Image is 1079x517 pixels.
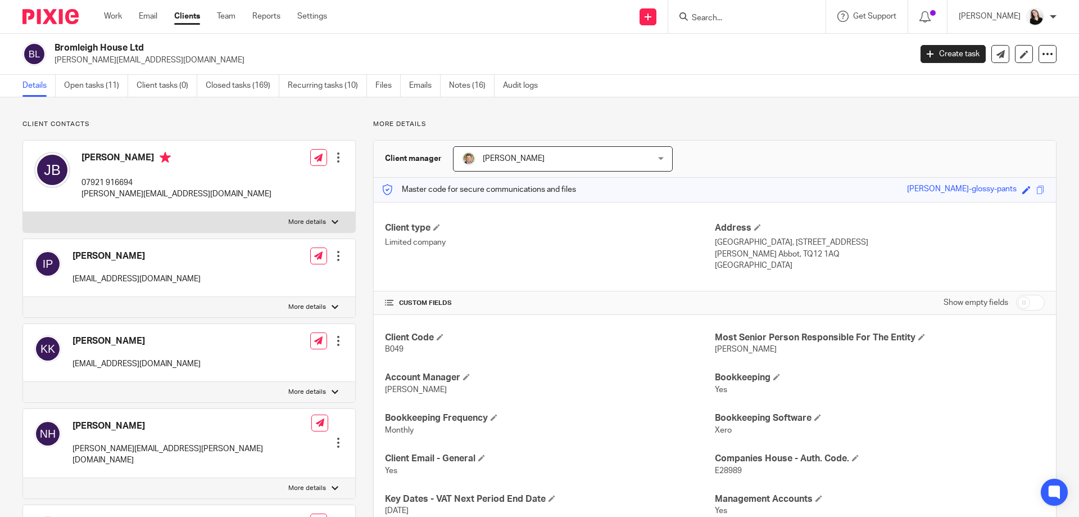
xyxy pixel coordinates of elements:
[373,120,1057,129] p: More details
[34,250,61,277] img: svg%3E
[385,507,409,515] span: [DATE]
[385,493,715,505] h4: Key Dates - VAT Next Period End Date
[72,420,311,432] h4: [PERSON_NAME]
[385,372,715,384] h4: Account Manager
[34,152,70,188] img: svg%3E
[297,11,327,22] a: Settings
[34,335,61,362] img: svg%3E
[288,484,326,493] p: More details
[206,75,279,97] a: Closed tasks (169)
[385,332,715,344] h4: Client Code
[385,345,404,353] span: B049
[385,467,397,475] span: Yes
[715,332,1045,344] h4: Most Senior Person Responsible For The Entity
[22,75,56,97] a: Details
[385,222,715,234] h4: Client type
[72,358,201,370] p: [EMAIL_ADDRESS][DOMAIN_NAME]
[715,249,1045,260] p: [PERSON_NAME] Abbot, TQ12 1AQ
[1026,8,1044,26] img: HR%20Andrew%20Price_Molly_Poppy%20Jakes%20Photography-7.jpg
[22,120,356,129] p: Client contacts
[503,75,546,97] a: Audit logs
[288,388,326,397] p: More details
[385,153,442,164] h3: Client manager
[72,250,201,262] h4: [PERSON_NAME]
[160,152,171,163] i: Primary
[715,493,1045,505] h4: Management Accounts
[715,467,742,475] span: E28989
[385,412,715,424] h4: Bookkeeping Frequency
[72,273,201,285] p: [EMAIL_ADDRESS][DOMAIN_NAME]
[81,177,271,188] p: 07921 916694
[104,11,122,22] a: Work
[174,11,200,22] a: Clients
[462,152,475,165] img: High%20Res%20Andrew%20Price%20Accountants_Poppy%20Jakes%20photography-1118.jpg
[921,45,986,63] a: Create task
[715,426,732,434] span: Xero
[288,303,326,312] p: More details
[691,14,792,24] input: Search
[959,11,1021,22] p: [PERSON_NAME]
[483,155,545,163] span: [PERSON_NAME]
[385,426,414,434] span: Monthly
[375,75,401,97] a: Files
[64,75,128,97] a: Open tasks (11)
[288,218,326,227] p: More details
[944,297,1008,308] label: Show empty fields
[81,152,271,166] h4: [PERSON_NAME]
[385,453,715,465] h4: Client Email - General
[72,335,201,347] h4: [PERSON_NAME]
[55,55,904,66] p: [PERSON_NAME][EMAIL_ADDRESS][DOMAIN_NAME]
[385,299,715,308] h4: CUSTOM FIELDS
[715,507,727,515] span: Yes
[137,75,197,97] a: Client tasks (0)
[449,75,495,97] a: Notes (16)
[22,42,46,66] img: svg%3E
[252,11,280,22] a: Reports
[55,42,734,54] h2: Bromleigh House Ltd
[715,237,1045,248] p: [GEOGRAPHIC_DATA], [STREET_ADDRESS]
[715,345,777,353] span: [PERSON_NAME]
[72,443,311,466] p: [PERSON_NAME][EMAIL_ADDRESS][PERSON_NAME][DOMAIN_NAME]
[382,184,576,195] p: Master code for secure communications and files
[715,386,727,394] span: Yes
[385,386,447,394] span: [PERSON_NAME]
[217,11,235,22] a: Team
[22,9,79,24] img: Pixie
[853,12,896,20] span: Get Support
[288,75,367,97] a: Recurring tasks (10)
[715,453,1045,465] h4: Companies House - Auth. Code.
[409,75,441,97] a: Emails
[81,188,271,200] p: [PERSON_NAME][EMAIL_ADDRESS][DOMAIN_NAME]
[715,372,1045,384] h4: Bookkeeping
[907,183,1017,196] div: [PERSON_NAME]-glossy-pants
[34,420,61,447] img: svg%3E
[715,412,1045,424] h4: Bookkeeping Software
[715,260,1045,271] p: [GEOGRAPHIC_DATA]
[139,11,157,22] a: Email
[715,222,1045,234] h4: Address
[385,237,715,248] p: Limited company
